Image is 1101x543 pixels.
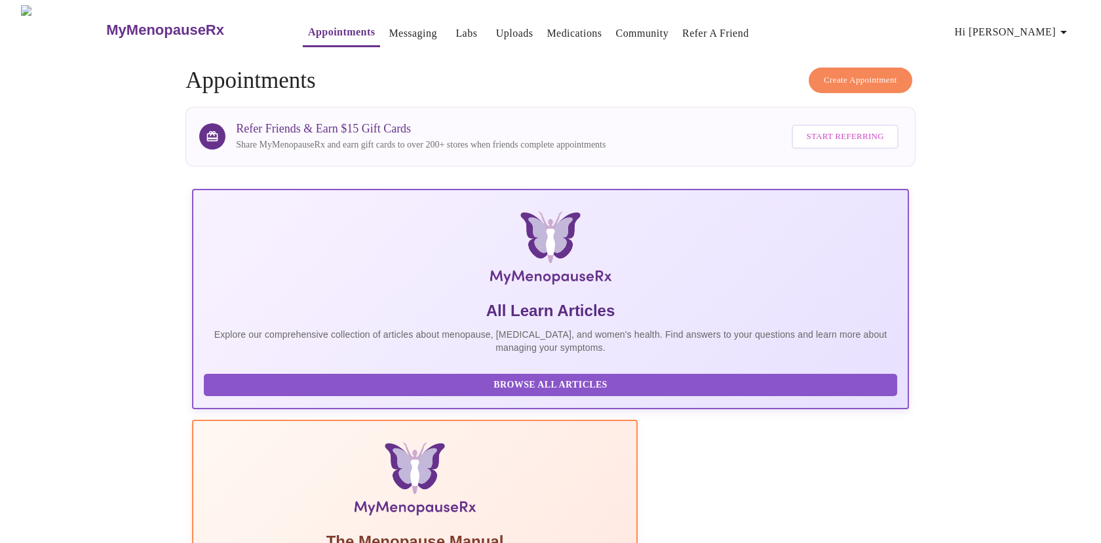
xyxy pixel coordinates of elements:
[682,24,749,43] a: Refer a Friend
[496,24,533,43] a: Uploads
[303,19,380,47] button: Appointments
[446,20,488,47] button: Labs
[21,5,105,54] img: MyMenopauseRx Logo
[204,328,897,354] p: Explore our comprehensive collection of articles about menopause, [MEDICAL_DATA], and women's hea...
[185,68,916,94] h4: Appointments
[311,211,789,290] img: MyMenopauseRx Logo
[788,118,901,155] a: Start Referring
[806,129,883,144] span: Start Referring
[677,20,754,47] button: Refer a Friend
[824,73,897,88] span: Create Appointment
[547,24,602,43] a: Medications
[611,20,674,47] button: Community
[271,442,558,521] img: Menopause Manual
[105,7,277,53] a: MyMenopauseRx
[792,125,898,149] button: Start Referring
[217,377,884,393] span: Browse All Articles
[383,20,442,47] button: Messaging
[236,122,606,136] h3: Refer Friends & Earn $15 Gift Cards
[204,374,897,397] button: Browse All Articles
[616,24,669,43] a: Community
[106,22,224,39] h3: MyMenopauseRx
[541,20,607,47] button: Medications
[491,20,539,47] button: Uploads
[809,68,912,93] button: Create Appointment
[204,300,897,321] h5: All Learn Articles
[955,23,1072,41] span: Hi [PERSON_NAME]
[204,378,900,390] a: Browse All Articles
[950,19,1077,45] button: Hi [PERSON_NAME]
[308,23,375,41] a: Appointments
[455,24,477,43] a: Labs
[389,24,436,43] a: Messaging
[236,138,606,151] p: Share MyMenopauseRx and earn gift cards to over 200+ stores when friends complete appointments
